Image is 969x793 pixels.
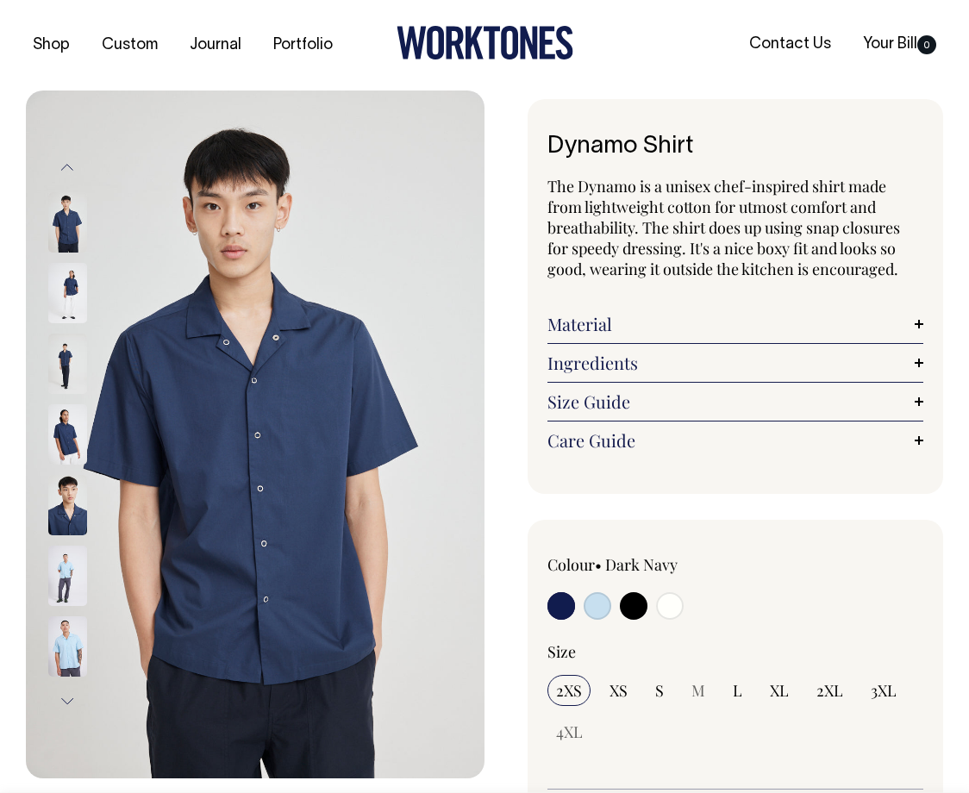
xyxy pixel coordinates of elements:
div: Colour [547,554,697,575]
img: dark-navy [48,192,87,253]
a: Contact Us [742,30,838,59]
h1: Dynamo Shirt [547,134,923,160]
img: true-blue [48,616,87,677]
input: 4XL [547,716,591,747]
a: Size Guide [547,391,923,412]
span: M [691,680,705,701]
span: 0 [917,35,936,54]
a: Shop [26,31,77,59]
img: dark-navy [48,263,87,323]
img: dark-navy [48,334,87,394]
a: Your Bill0 [856,30,943,59]
input: XS [601,675,636,706]
img: dark-navy [26,91,484,778]
span: 3XL [871,680,897,701]
img: dark-navy [48,404,87,465]
button: Previous [54,148,80,187]
label: Dark Navy [605,554,678,575]
a: Ingredients [547,353,923,373]
span: S [655,680,664,701]
span: L [733,680,742,701]
input: S [647,675,672,706]
span: 2XL [816,680,843,701]
span: • [595,554,602,575]
img: true-blue [48,546,87,606]
span: XL [770,680,789,701]
input: 2XL [808,675,852,706]
a: Material [547,314,923,334]
a: Portfolio [266,31,340,59]
input: 3XL [862,675,905,706]
div: Size [547,641,923,662]
img: dark-navy [48,475,87,535]
a: Custom [95,31,165,59]
span: 2XS [556,680,582,701]
button: Next [54,682,80,721]
a: Journal [183,31,248,59]
input: 2XS [547,675,591,706]
span: The Dynamo is a unisex chef-inspired shirt made from lightweight cotton for utmost comfort and br... [547,176,900,279]
span: XS [610,680,628,701]
a: Care Guide [547,430,923,451]
span: 4XL [556,721,583,742]
input: XL [761,675,797,706]
input: M [683,675,714,706]
input: L [724,675,751,706]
